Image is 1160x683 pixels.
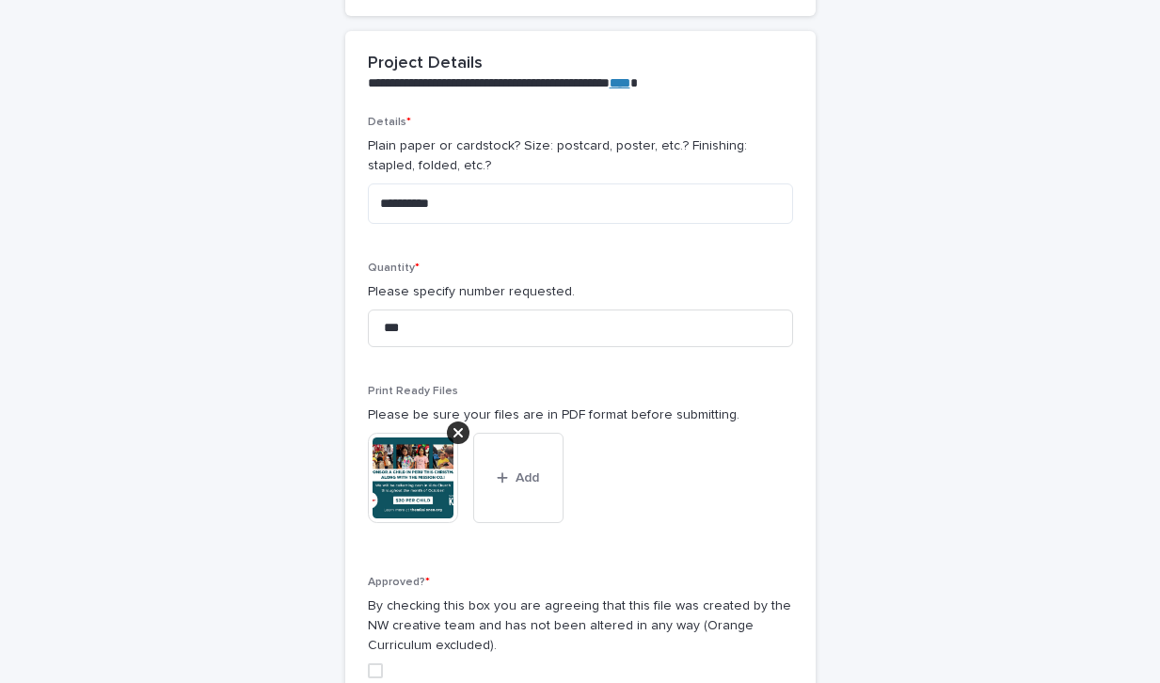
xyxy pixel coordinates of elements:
span: Approved? [368,577,430,588]
p: Please specify number requested. [368,282,793,302]
p: Plain paper or cardstock? Size: postcard, poster, etc.? Finishing: stapled, folded, etc.? [368,136,793,176]
p: By checking this box you are agreeing that this file was created by the NW creative team and has ... [368,596,793,655]
h2: Project Details [368,54,483,74]
span: Quantity [368,262,420,274]
span: Add [516,471,539,484]
span: Print Ready Files [368,386,458,397]
p: Please be sure your files are in PDF format before submitting. [368,405,793,425]
button: Add [473,433,564,523]
span: Details [368,117,411,128]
